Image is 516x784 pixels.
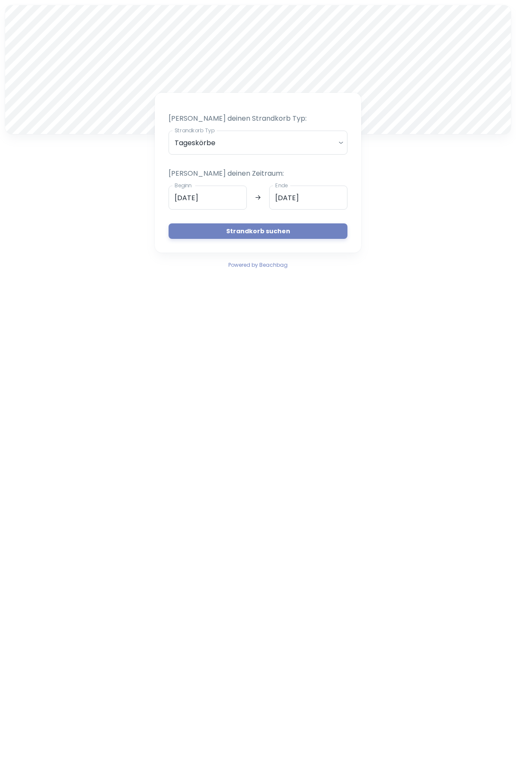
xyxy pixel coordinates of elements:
button: Strandkorb suchen [169,223,347,239]
p: [PERSON_NAME] deinen Strandkorb Typ: [169,113,347,124]
label: Strandkorb Typ [175,127,215,134]
div: Tageskörbe [169,131,347,155]
p: [PERSON_NAME] deinen Zeitraum: [169,168,347,179]
a: Powered by Beachbag [228,259,288,270]
span: Powered by Beachbag [228,261,288,268]
input: dd.mm.yyyy [269,186,347,210]
label: Beginn [175,182,192,189]
input: dd.mm.yyyy [169,186,247,210]
label: Ende [275,182,288,189]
